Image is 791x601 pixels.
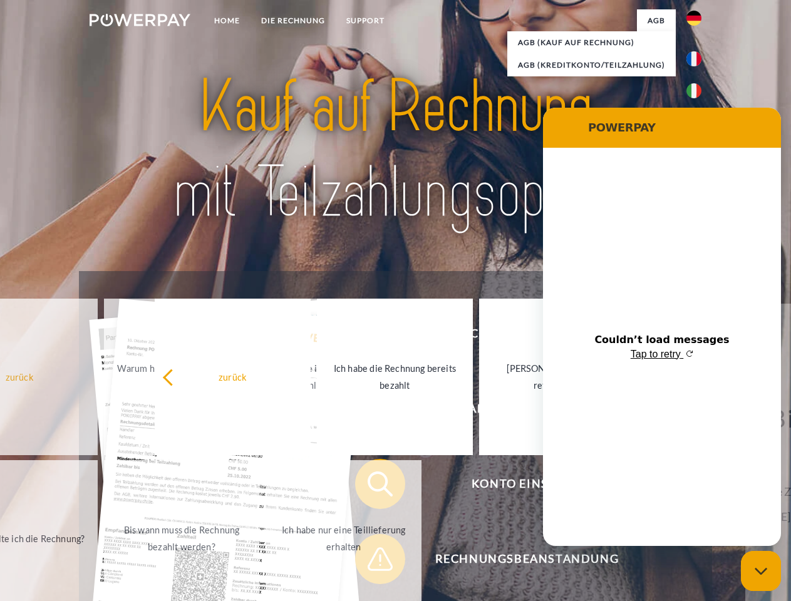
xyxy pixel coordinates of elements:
iframe: Messaging window [543,108,781,546]
a: AGB (Kauf auf Rechnung) [507,31,676,54]
div: Ich habe die Rechnung bereits bezahlt [324,360,465,394]
a: Home [204,9,251,32]
span: Rechnungsbeanstandung [373,534,680,584]
div: Warum habe ich eine Rechnung erhalten? [111,360,252,394]
img: logo-powerpay-white.svg [90,14,190,26]
div: Bis wann muss die Rechnung bezahlt werden? [111,521,252,555]
div: [PERSON_NAME] wurde retourniert [487,360,628,394]
a: AGB (Kreditkonto/Teilzahlung) [507,54,676,76]
iframe: Button to launch messaging window [741,551,781,591]
button: Rechnungsbeanstandung [355,534,681,584]
span: Konto einsehen [373,459,680,509]
div: Ich habe nur eine Teillieferung erhalten [273,521,414,555]
img: de [686,11,701,26]
button: Konto einsehen [355,459,681,509]
div: zurück [162,368,303,385]
img: title-powerpay_de.svg [120,60,671,240]
a: SUPPORT [336,9,395,32]
img: it [686,83,701,98]
a: agb [637,9,676,32]
img: fr [686,51,701,66]
a: DIE RECHNUNG [251,9,336,32]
